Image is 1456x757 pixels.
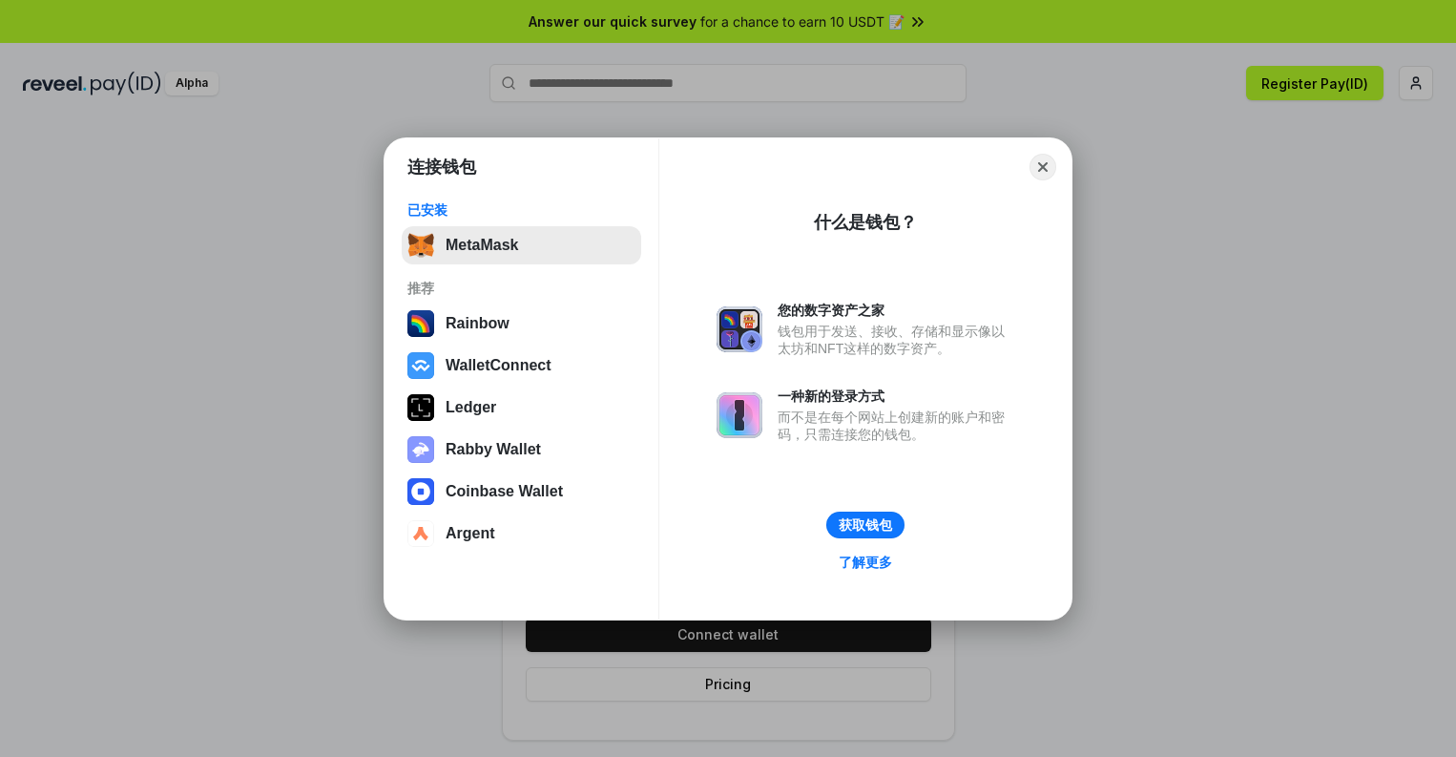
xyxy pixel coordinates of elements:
img: svg+xml,%3Csvg%20xmlns%3D%22http%3A%2F%2Fwww.w3.org%2F2000%2Fsvg%22%20fill%3D%22none%22%20viewBox... [717,392,762,438]
button: WalletConnect [402,347,641,385]
div: 已安装 [407,201,635,219]
div: MetaMask [446,237,518,254]
button: Close [1030,154,1056,180]
button: Coinbase Wallet [402,473,641,511]
button: Rabby Wallet [402,431,641,469]
div: WalletConnect [446,357,551,374]
img: svg+xml,%3Csvg%20width%3D%2228%22%20height%3D%2228%22%20viewBox%3D%220%200%2028%2028%22%20fill%3D... [407,478,434,505]
button: Ledger [402,389,641,427]
div: 获取钱包 [839,516,892,534]
button: 获取钱包 [826,512,905,538]
div: Argent [446,525,495,542]
div: 一种新的登录方式 [778,388,1014,405]
div: Rainbow [446,315,510,332]
div: 什么是钱包？ [814,211,917,234]
h1: 连接钱包 [407,156,476,179]
img: svg+xml,%3Csvg%20width%3D%2228%22%20height%3D%2228%22%20viewBox%3D%220%200%2028%2028%22%20fill%3D... [407,352,434,379]
div: 了解更多 [839,554,892,571]
div: 您的数字资产之家 [778,302,1014,319]
button: MetaMask [402,226,641,264]
div: Coinbase Wallet [446,483,563,500]
img: svg+xml,%3Csvg%20width%3D%2228%22%20height%3D%2228%22%20viewBox%3D%220%200%2028%2028%22%20fill%3D... [407,520,434,547]
button: Argent [402,515,641,553]
img: svg+xml,%3Csvg%20width%3D%22120%22%20height%3D%22120%22%20viewBox%3D%220%200%20120%20120%22%20fil... [407,310,434,337]
img: svg+xml,%3Csvg%20xmlns%3D%22http%3A%2F%2Fwww.w3.org%2F2000%2Fsvg%22%20fill%3D%22none%22%20viewBox... [407,436,434,463]
div: Rabby Wallet [446,441,541,458]
a: 了解更多 [827,550,904,575]
button: Rainbow [402,305,641,343]
div: Ledger [446,399,496,416]
div: 而不是在每个网站上创建新的账户和密码，只需连接您的钱包。 [778,409,1014,443]
img: svg+xml,%3Csvg%20fill%3D%22none%22%20height%3D%2233%22%20viewBox%3D%220%200%2035%2033%22%20width%... [407,232,434,259]
div: 钱包用于发送、接收、存储和显示像以太坊和NFT这样的数字资产。 [778,323,1014,357]
div: 推荐 [407,280,635,297]
img: svg+xml,%3Csvg%20xmlns%3D%22http%3A%2F%2Fwww.w3.org%2F2000%2Fsvg%22%20fill%3D%22none%22%20viewBox... [717,306,762,352]
img: svg+xml,%3Csvg%20xmlns%3D%22http%3A%2F%2Fwww.w3.org%2F2000%2Fsvg%22%20width%3D%2228%22%20height%3... [407,394,434,421]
